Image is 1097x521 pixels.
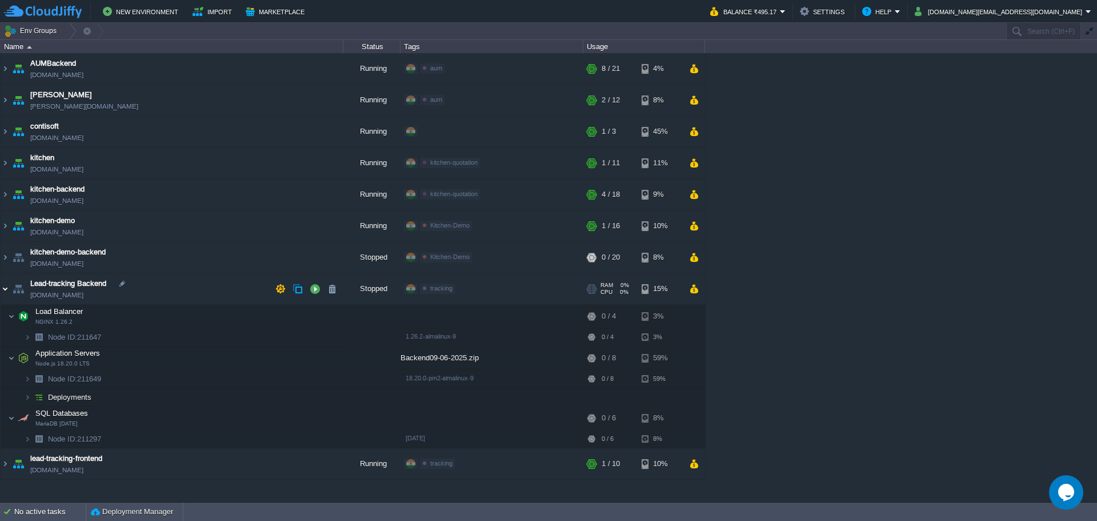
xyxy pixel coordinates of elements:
div: 0 / 8 [602,370,614,388]
div: 8% [642,242,679,273]
img: AMDAwAAAACH5BAEAAAAALAAAAAABAAEAAAICRAEAOw== [31,388,47,406]
span: 18.20.0-pm2-almalinux-9 [406,375,474,381]
div: Backend09-06-2025.zip [401,347,583,369]
a: [DOMAIN_NAME] [30,164,83,175]
div: Name [1,40,343,53]
span: RAM [600,282,613,289]
span: SQL Databases [34,408,90,418]
img: AMDAwAAAACH5BAEAAAAALAAAAAABAAEAAAICRAEAOw== [24,430,31,448]
img: AMDAwAAAACH5BAEAAAAALAAAAAABAAEAAAICRAEAOw== [8,305,15,328]
span: Kitchen-Demo [430,222,470,229]
div: 1 / 3 [602,116,616,147]
button: [DOMAIN_NAME][EMAIL_ADDRESS][DOMAIN_NAME] [915,5,1086,18]
span: kitchen-backend [30,184,85,195]
img: AMDAwAAAACH5BAEAAAAALAAAAAABAAEAAAICRAEAOw== [1,179,10,210]
span: tracking [430,460,453,467]
span: 211647 [47,332,103,342]
img: AMDAwAAAACH5BAEAAAAALAAAAAABAAEAAAICRAEAOw== [10,448,26,479]
div: No active tasks [14,503,86,521]
img: AMDAwAAAACH5BAEAAAAALAAAAAABAAEAAAICRAEAOw== [31,328,47,346]
a: Application ServersNode.js 18.20.0 LTS [34,349,102,357]
img: AMDAwAAAACH5BAEAAAAALAAAAAABAAEAAAICRAEAOw== [27,46,32,49]
div: Stopped [343,242,401,273]
span: aum [430,65,442,71]
div: 59% [642,370,679,388]
img: AMDAwAAAACH5BAEAAAAALAAAAAABAAEAAAICRAEAOw== [1,148,10,178]
a: Node ID:211297 [47,434,103,444]
div: 0 / 4 [602,328,614,346]
span: 0% [618,282,629,289]
div: Usage [584,40,704,53]
div: 0 / 20 [602,242,620,273]
a: Lead-tracking Backend [30,278,106,289]
div: Running [343,148,401,178]
a: [DOMAIN_NAME] [30,132,83,144]
a: AUMBackend [30,58,76,69]
div: 1 / 10 [602,448,620,479]
div: 8% [642,407,679,429]
div: 0 / 4 [602,305,616,328]
span: 1.26.2-almalinux-9 [406,333,456,340]
div: 8% [642,430,679,448]
div: 8% [642,85,679,116]
button: Env Groups [4,23,61,39]
a: [PERSON_NAME] [30,89,92,101]
span: kitchen-quotation [430,190,478,197]
a: Node ID:211649 [47,374,103,384]
a: kitchen-demo-backend [30,246,106,258]
div: 9% [642,179,679,210]
div: Running [343,179,401,210]
div: 10% [642,448,679,479]
div: 0 / 6 [602,407,616,429]
button: Help [862,5,895,18]
span: kitchen-quotation [430,159,478,166]
div: 0 / 8 [602,347,616,369]
div: Tags [401,40,583,53]
img: AMDAwAAAACH5BAEAAAAALAAAAAABAAEAAAICRAEAOw== [24,388,31,406]
div: 3% [642,305,679,328]
span: tracking [430,285,453,292]
span: Deployments [47,392,93,402]
span: Node ID: [48,435,77,443]
div: Running [343,53,401,84]
button: Balance ₹495.17 [710,5,780,18]
div: 59% [642,347,679,369]
img: AMDAwAAAACH5BAEAAAAALAAAAAABAAEAAAICRAEAOw== [31,430,47,448]
span: 211649 [47,374,103,384]
div: 1 / 11 [602,148,620,178]
img: AMDAwAAAACH5BAEAAAAALAAAAAABAAEAAAICRAEAOw== [31,370,47,388]
span: 211297 [47,434,103,444]
img: AMDAwAAAACH5BAEAAAAALAAAAAABAAEAAAICRAEAOw== [10,85,26,116]
div: 4 / 18 [602,179,620,210]
span: Application Servers [34,348,102,358]
a: kitchen-demo [30,215,75,226]
a: [DOMAIN_NAME] [30,289,83,301]
span: Load Balancer [34,307,85,316]
img: AMDAwAAAACH5BAEAAAAALAAAAAABAAEAAAICRAEAOw== [1,210,10,241]
a: [DOMAIN_NAME] [30,464,83,476]
img: AMDAwAAAACH5BAEAAAAALAAAAAABAAEAAAICRAEAOw== [10,116,26,147]
a: [DOMAIN_NAME] [30,226,83,238]
div: 4% [642,53,679,84]
div: 11% [642,148,679,178]
button: Marketplace [246,5,308,18]
img: AMDAwAAAACH5BAEAAAAALAAAAAABAAEAAAICRAEAOw== [10,53,26,84]
div: Stopped [343,273,401,304]
img: AMDAwAAAACH5BAEAAAAALAAAAAABAAEAAAICRAEAOw== [1,242,10,273]
img: AMDAwAAAACH5BAEAAAAALAAAAAABAAEAAAICRAEAOw== [8,347,15,369]
a: Node ID:211647 [47,332,103,342]
img: AMDAwAAAACH5BAEAAAAALAAAAAABAAEAAAICRAEAOw== [10,242,26,273]
span: aum [430,96,442,103]
span: 0% [617,289,628,296]
div: Running [343,448,401,479]
div: Running [343,85,401,116]
span: Node ID: [48,375,77,383]
div: 3% [642,328,679,346]
button: Import [193,5,235,18]
div: Running [343,210,401,241]
a: contisoft [30,121,59,132]
span: [DATE] [406,435,425,442]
